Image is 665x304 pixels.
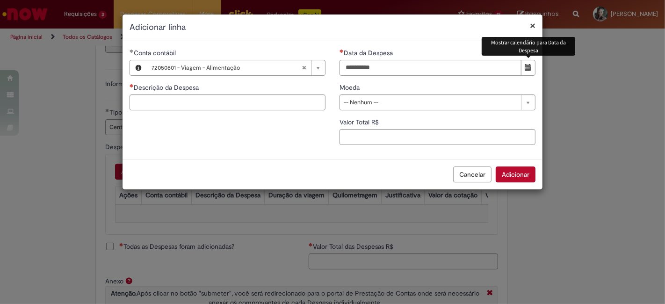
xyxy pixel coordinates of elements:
span: Descrição da Despesa [134,83,201,92]
h2: Adicionar linha [130,22,535,34]
span: Necessários [130,84,134,87]
a: 72050801 - Viagem - AlimentaçãoLimpar campo Conta contábil [147,60,325,75]
abbr: Limpar campo Conta contábil [297,60,311,75]
input: Descrição da Despesa [130,94,325,110]
span: Necessários [340,49,344,53]
span: Data da Despesa [344,49,395,57]
span: Valor Total R$ [340,118,381,126]
span: Necessários - Conta contábil [134,49,178,57]
span: Moeda [340,83,361,92]
div: Mostrar calendário para Data da Despesa [482,37,575,56]
button: Conta contábil, Visualizar este registro 72050801 - Viagem - Alimentação [130,60,147,75]
button: Mostrar calendário para Data da Despesa [521,60,535,76]
button: Cancelar [453,166,492,182]
span: -- Nenhum -- [344,95,516,110]
input: Valor Total R$ [340,129,535,145]
span: Obrigatório Preenchido [130,49,134,53]
input: Data da Despesa [340,60,521,76]
button: Fechar modal [530,21,535,30]
span: 72050801 - Viagem - Alimentação [152,60,302,75]
button: Adicionar [496,166,535,182]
